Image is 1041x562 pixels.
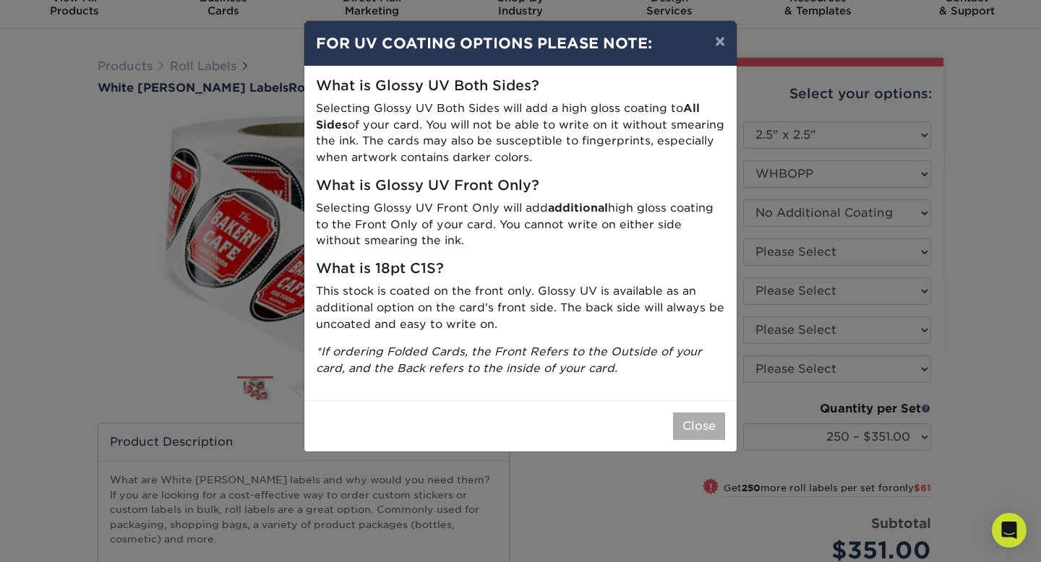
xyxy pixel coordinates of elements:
[316,101,700,131] strong: All Sides
[703,21,737,61] button: ×
[316,178,725,194] h5: What is Glossy UV Front Only?
[316,261,725,277] h5: What is 18pt C1S?
[548,201,608,215] strong: additional
[673,412,725,440] button: Close
[316,33,725,54] h4: FOR UV COATING OPTIONS PLEASE NOTE:
[992,513,1027,548] div: Open Intercom Messenger
[316,283,725,332] p: This stock is coated on the front only. Glossy UV is available as an additional option on the car...
[316,200,725,249] p: Selecting Glossy UV Front Only will add high gloss coating to the Front Only of your card. You ca...
[316,100,725,166] p: Selecting Glossy UV Both Sides will add a high gloss coating to of your card. You will not be abl...
[316,78,725,95] h5: What is Glossy UV Both Sides?
[316,345,702,375] i: *If ordering Folded Cards, the Front Refers to the Outside of your card, and the Back refers to t...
